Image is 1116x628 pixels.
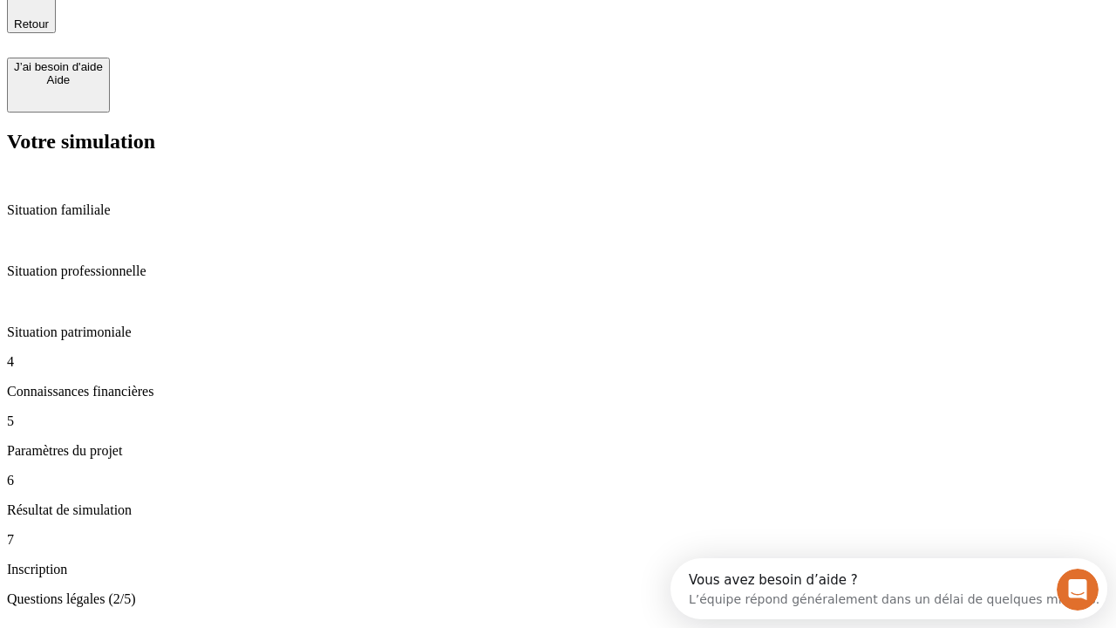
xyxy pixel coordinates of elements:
iframe: Intercom live chat discovery launcher [670,558,1107,619]
p: Situation familiale [7,202,1109,218]
div: Aide [14,73,103,86]
p: 4 [7,354,1109,370]
div: Ouvrir le Messenger Intercom [7,7,480,55]
p: 7 [7,532,1109,548]
p: Paramètres du projet [7,443,1109,459]
p: Connaissances financières [7,384,1109,399]
div: J’ai besoin d'aide [14,60,103,73]
div: L’équipe répond généralement dans un délai de quelques minutes. [18,29,429,47]
p: Situation professionnelle [7,263,1109,279]
p: Inscription [7,562,1109,577]
p: Situation patrimoniale [7,324,1109,340]
p: Résultat de simulation [7,502,1109,518]
div: Vous avez besoin d’aide ? [18,15,429,29]
p: 6 [7,473,1109,488]
p: Questions légales (2/5) [7,591,1109,607]
p: 5 [7,413,1109,429]
h2: Votre simulation [7,130,1109,154]
button: J’ai besoin d'aideAide [7,58,110,113]
iframe: Intercom live chat [1057,569,1099,611]
span: Retour [14,17,49,31]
